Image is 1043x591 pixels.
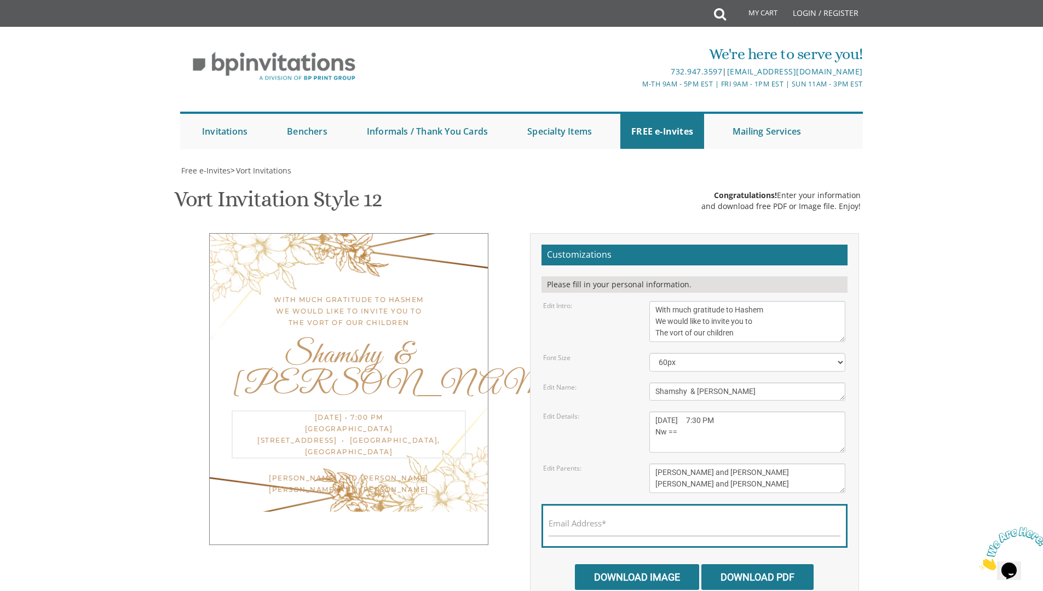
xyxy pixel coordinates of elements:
h2: Customizations [541,245,848,265]
div: [DATE] • 7:00 pm [GEOGRAPHIC_DATA] [STREET_ADDRESS] • [GEOGRAPHIC_DATA], [GEOGRAPHIC_DATA] [232,410,466,459]
a: My Cart [725,1,785,28]
span: Free e-Invites [181,165,231,176]
img: BP Invitation Loft [180,44,368,89]
div: Please fill in your personal information. [541,276,848,293]
textarea: With much gratitude to Hashem We would like to invite you to The vort of our children [649,301,845,342]
div: | [408,65,863,78]
a: Free e-Invites [180,165,231,176]
textarea: [DATE] • 7:00 pm [GEOGRAPHIC_DATA] [STREET_ADDRESS] • [GEOGRAPHIC_DATA], [GEOGRAPHIC_DATA] [649,412,845,453]
label: Font Size [543,353,571,362]
label: Edit Parents: [543,463,581,473]
a: Informals / Thank You Cards [356,114,499,149]
label: Edit Name: [543,383,577,392]
input: Download Image [575,564,699,590]
a: Specialty Items [516,114,603,149]
textarea: [PERSON_NAME] and [PERSON_NAME] [PERSON_NAME] and [PERSON_NAME] [649,463,845,493]
div: [PERSON_NAME] and [PERSON_NAME] [PERSON_NAME] and [PERSON_NAME] [232,472,466,495]
a: Benchers [276,114,338,149]
textarea: [PERSON_NAME] & [PERSON_NAME] [649,383,845,401]
div: With much gratitude to Hashem We would like to invite you to The vort of our children [232,294,466,328]
a: FREE e-Invites [620,114,704,149]
div: M-Th 9am - 5pm EST | Fri 9am - 1pm EST | Sun 11am - 3pm EST [408,78,863,90]
a: Mailing Services [722,114,812,149]
a: Invitations [191,114,258,149]
a: 732.947.3597 [671,66,722,77]
h1: Vort Invitation Style 12 [174,187,382,219]
span: Vort Invitations [236,165,291,176]
input: Download PDF [701,564,814,590]
span: Congratulations! [714,190,777,200]
iframe: chat widget [975,523,1043,575]
div: and download free PDF or Image file. Enjoy! [701,201,861,212]
label: Edit Details: [543,412,579,421]
div: Enter your information [701,190,861,201]
a: [EMAIL_ADDRESS][DOMAIN_NAME] [727,66,863,77]
label: Email Address* [549,518,606,529]
label: Edit Intro: [543,301,572,310]
div: Shamshy & [PERSON_NAME] [232,340,466,401]
img: Chat attention grabber [4,4,72,48]
div: We're here to serve you! [408,43,863,65]
span: > [231,165,291,176]
a: Vort Invitations [235,165,291,176]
